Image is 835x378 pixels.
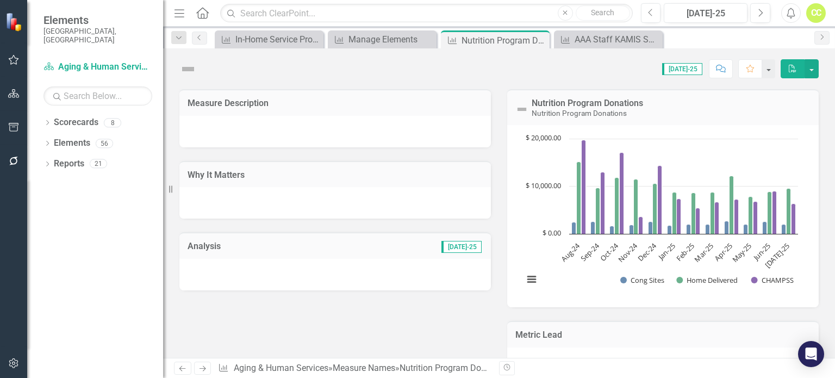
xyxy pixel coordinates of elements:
path: Jun-25, 2,557. Cong Sites. [763,222,767,234]
path: Sep-24, 9,672. Home Delivered. [596,188,600,234]
path: Oct-24, 1,653.02. Cong Sites. [610,226,614,234]
text: $ 20,000.00 [526,133,561,142]
button: View chart menu, Chart [524,272,539,287]
path: Dec-24, 10,571.18. Home Delivered. [653,184,657,234]
div: Nutrition Program Donations [400,363,510,373]
span: Elements [43,14,152,27]
div: Open Intercom Messenger [798,341,824,367]
span: [DATE]-25 [441,241,482,253]
path: Dec-24, 2,590. Cong Sites. [649,222,653,234]
path: Apr-25, 2,684. Cong Sites. [725,221,729,234]
h3: Analysis [188,241,319,251]
div: Nutrition Program Donations [462,34,547,47]
div: 8 [104,118,121,127]
path: Feb-25, 5,446.74. CHAMPSS. [696,208,700,234]
path: Nov-24, 11,508. Home Delivered. [634,179,638,234]
div: [DATE]-25 [668,7,744,20]
button: [DATE]-25 [664,3,747,23]
g: Home Delivered, bar series 2 of 3 with 12 bars. [577,162,791,234]
text: Jun-25 [751,241,772,263]
span: [DATE]-25 [662,63,702,75]
path: Dec-24, 14,381. CHAMPSS. [658,166,662,234]
a: Elements [54,137,90,150]
path: Mar-25, 1,983. Cong Sites. [706,225,710,234]
text: Oct-24 [598,241,620,263]
path: Jul-25, 1,946. Cong Sites. [782,225,786,234]
path: Jul-25, 6,374.38. CHAMPSS. [792,204,796,234]
path: Mar-25, 8,733. Home Delivered. [711,193,715,234]
text: Mar-25 [692,241,715,264]
text: $ 0.00 [543,228,561,238]
path: Apr-25, 12,161. Home Delivered. [730,176,734,234]
button: Show CHAMPSS [751,275,794,285]
div: AAA Staff KAMIS Service Units [575,33,660,46]
div: Manage Elements [348,33,434,46]
input: Search ClearPoint... [220,4,632,23]
a: Reports [54,158,84,170]
h3: Metric Lead [515,330,811,340]
text: Aug-24 [559,241,582,264]
div: 21 [90,159,107,169]
img: ClearPoint Strategy [5,12,25,32]
path: Apr-25, 7,252. CHAMPSS. [734,200,739,234]
text: $ 10,000.00 [526,181,561,190]
button: Show Home Delivered [676,275,739,285]
text: Sep-24 [578,241,601,264]
a: AAA Staff KAMIS Service Units [557,33,660,46]
path: Oct-24, 11,797.2. Home Delivered. [615,178,619,234]
path: Aug-24, 2,454. Cong Sites. [572,222,576,234]
path: Jun-25, 8,935.74. CHAMPSS. [772,191,777,234]
h3: Measure Description [188,98,483,108]
svg: Interactive chart [518,133,803,296]
small: Nutrition Program Donations [532,109,627,117]
a: In-Home Service Providers Billing Overages [217,33,321,46]
div: » » [218,362,491,375]
path: May-25, 6,809.88. CHAMPSS. [753,202,758,234]
text: Apr-25 [713,241,734,263]
img: Not Defined [515,103,528,116]
text: Dec-24 [636,241,659,264]
a: Measure Names [333,363,395,373]
path: May-25, 2,000. Cong Sites. [744,225,748,234]
path: Aug-24, 15,133. Home Delivered. [577,162,581,234]
path: Sep-24, 2,535. Cong Sites. [591,222,595,234]
button: CC [806,3,826,23]
text: Feb-25 [674,241,696,263]
span: Search [591,8,614,17]
img: Not Defined [179,60,197,78]
a: Nutrition Program Donations [532,98,643,108]
a: Scorecards [54,116,98,129]
path: Feb-25, 8,675.4. Home Delivered. [691,193,696,234]
button: Search [576,5,630,21]
text: Jan-25 [656,241,677,263]
path: Oct-24, 17,067.5. CHAMPSS. [620,153,624,234]
path: Nov-24, 1,923. Cong Sites. [630,225,634,234]
path: May-25, 7,780. Home Delivered. [749,197,753,234]
button: Show Cong Sites [620,275,664,285]
path: Jan-25, 7,322. CHAMPSS. [677,199,681,234]
g: Cong Sites, bar series 1 of 3 with 12 bars. [572,221,786,234]
text: [DATE]-25 [763,241,792,270]
text: May-25 [730,241,753,264]
path: Nov-24, 3,569. CHAMPSS. [639,217,643,234]
text: Nov-24 [616,241,639,264]
a: Aging & Human Services [43,61,152,73]
h3: Why It Matters [188,170,483,180]
a: Aging & Human Services [234,363,328,373]
path: Feb-25, 1,999. Cong Sites. [687,225,691,234]
div: 56 [96,139,113,148]
small: [GEOGRAPHIC_DATA], [GEOGRAPHIC_DATA] [43,27,152,45]
div: In-Home Service Providers Billing Overages [235,33,321,46]
input: Search Below... [43,86,152,106]
div: Chart. Highcharts interactive chart. [518,133,808,296]
g: CHAMPSS, bar series 3 of 3 with 12 bars. [582,140,796,234]
path: Jul-25, 9,496.6. Home Delivered. [787,189,791,234]
path: Mar-25, 6,741. CHAMPSS. [715,202,719,234]
a: Manage Elements [331,33,434,46]
path: Aug-24, 19,658.38. CHAMPSS. [582,140,586,234]
path: Sep-24, 12,988.15. CHAMPSS. [601,172,605,234]
path: Jan-25, 8,707.55. Home Delivered. [672,193,677,234]
path: Jun-25, 8,839. Home Delivered. [768,192,772,234]
path: Jan-25, 1,764. Cong Sites. [668,226,672,234]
